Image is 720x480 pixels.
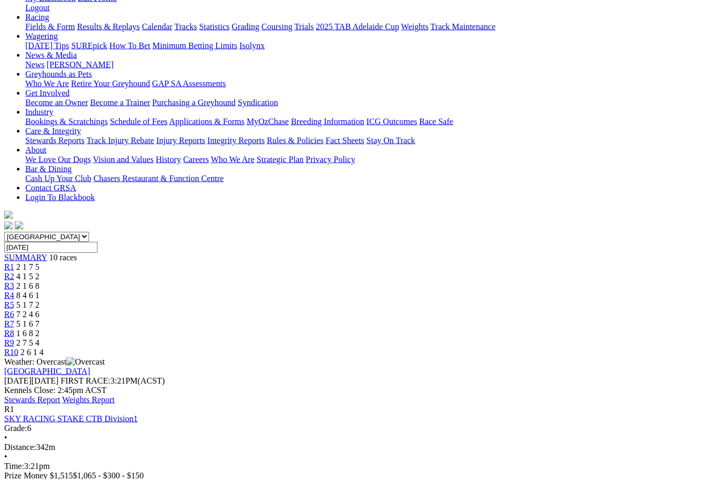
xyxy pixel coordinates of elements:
span: R1 [4,405,14,414]
a: Track Injury Rebate [86,136,154,145]
a: SUMMARY [4,253,47,262]
div: Kennels Close: 2:45pm ACST [4,386,716,395]
div: News & Media [25,60,716,70]
img: facebook.svg [4,221,13,230]
a: Minimum Betting Limits [152,41,237,50]
span: [DATE] [4,376,59,385]
img: Overcast [66,357,105,367]
a: Who We Are [211,155,255,164]
span: 2 1 7 5 [16,262,40,271]
a: Statistics [199,22,230,31]
a: Get Involved [25,89,70,97]
a: We Love Our Dogs [25,155,91,164]
a: Logout [25,3,50,12]
a: Track Maintenance [431,22,495,31]
a: R6 [4,310,14,319]
input: Select date [4,242,98,253]
div: Bar & Dining [25,174,716,183]
a: Weights [401,22,429,31]
a: History [155,155,181,164]
a: R2 [4,272,14,281]
span: • [4,452,7,461]
div: Get Involved [25,98,716,107]
a: Bar & Dining [25,164,72,173]
a: Injury Reports [156,136,205,145]
a: Vision and Values [93,155,153,164]
a: News [25,60,44,69]
a: Race Safe [419,117,453,126]
span: 3:21PM(ACST) [61,376,165,385]
span: 1 6 8 2 [16,329,40,338]
span: Distance: [4,443,36,452]
a: R7 [4,319,14,328]
span: [DATE] [4,376,32,385]
div: 3:21pm [4,462,716,471]
a: R10 [4,348,18,357]
span: 4 1 5 2 [16,272,40,281]
a: Bookings & Scratchings [25,117,108,126]
a: ICG Outcomes [366,117,417,126]
a: Login To Blackbook [25,193,95,202]
a: [DATE] Tips [25,41,69,50]
div: Care & Integrity [25,136,716,145]
a: Industry [25,107,53,116]
div: Racing [25,22,716,32]
span: 2 7 5 4 [16,338,40,347]
a: Fields & Form [25,22,75,31]
div: Industry [25,117,716,126]
a: Become an Owner [25,98,88,107]
a: Coursing [261,22,293,31]
a: Syndication [238,98,278,107]
a: Greyhounds as Pets [25,70,92,79]
a: How To Bet [110,41,151,50]
a: [PERSON_NAME] [46,60,113,69]
a: Who We Are [25,79,69,88]
span: 5 1 6 7 [16,319,40,328]
a: Strategic Plan [257,155,304,164]
span: 2 1 6 8 [16,281,40,290]
div: Wagering [25,41,716,51]
a: Applications & Forms [169,117,245,126]
span: 2 6 1 4 [21,348,44,357]
a: Rules & Policies [267,136,324,145]
a: R3 [4,281,14,290]
a: Integrity Reports [207,136,265,145]
a: R9 [4,338,14,347]
div: About [25,155,716,164]
img: logo-grsa-white.png [4,211,13,219]
span: • [4,433,7,442]
a: Stewards Report [4,395,60,404]
a: Become a Trainer [90,98,150,107]
a: [GEOGRAPHIC_DATA] [4,367,90,376]
a: Results & Replays [77,22,140,31]
span: R4 [4,291,14,300]
div: Greyhounds as Pets [25,79,716,89]
span: 10 races [49,253,77,262]
a: Schedule of Fees [110,117,167,126]
a: Breeding Information [291,117,364,126]
a: 2025 TAB Adelaide Cup [316,22,399,31]
a: GAP SA Assessments [152,79,226,88]
a: Stay On Track [366,136,415,145]
a: News & Media [25,51,77,60]
a: Contact GRSA [25,183,76,192]
a: Chasers Restaurant & Function Centre [93,174,223,183]
a: Privacy Policy [306,155,355,164]
a: Racing [25,13,49,22]
a: Stewards Reports [25,136,84,145]
a: R8 [4,329,14,338]
span: FIRST RACE: [61,376,110,385]
a: SUREpick [71,41,107,50]
span: Time: [4,462,24,471]
img: twitter.svg [15,221,23,230]
span: Weather: Overcast [4,357,105,366]
a: Calendar [142,22,172,31]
